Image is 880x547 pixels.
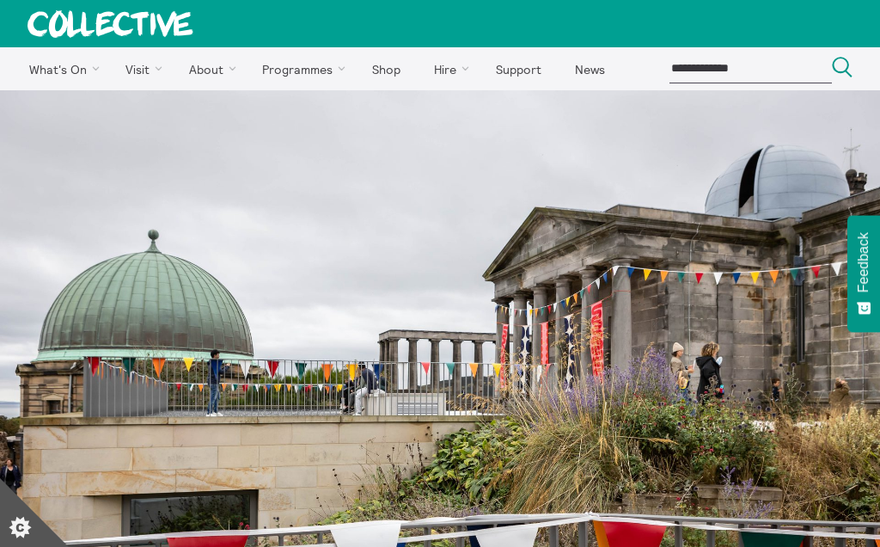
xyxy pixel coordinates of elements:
button: Feedback - Show survey [847,215,880,332]
a: What's On [14,47,107,90]
a: About [174,47,244,90]
a: Visit [111,47,171,90]
a: Support [480,47,556,90]
a: News [559,47,620,90]
a: Programmes [247,47,354,90]
span: Feedback [856,232,871,292]
a: Hire [419,47,478,90]
a: Shop [357,47,415,90]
